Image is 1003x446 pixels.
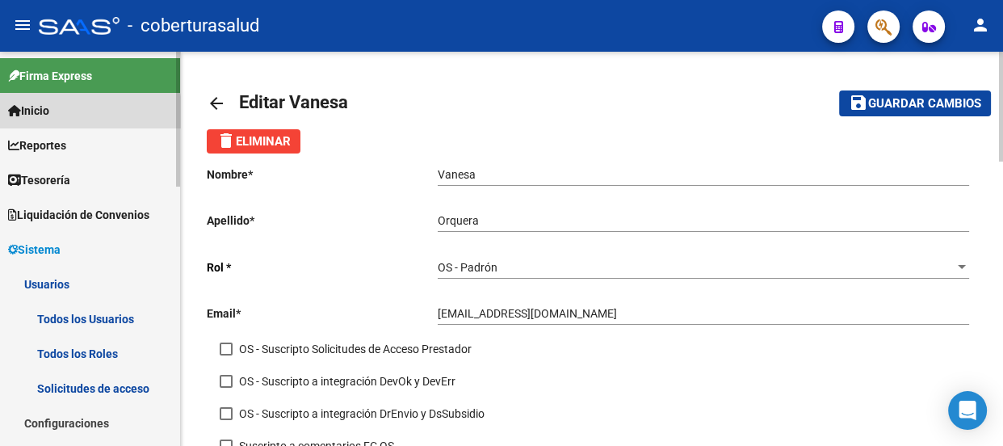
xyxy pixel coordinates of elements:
[8,241,61,259] span: Sistema
[438,261,497,274] span: OS - Padrón
[839,90,991,116] button: Guardar cambios
[13,15,32,35] mat-icon: menu
[971,15,990,35] mat-icon: person
[8,67,92,85] span: Firma Express
[239,372,455,391] span: OS - Suscripto a integración DevOk y DevErr
[849,93,868,112] mat-icon: save
[216,134,291,149] span: Eliminar
[207,305,438,322] p: Email
[216,131,236,150] mat-icon: delete
[128,8,259,44] span: - coberturasalud
[207,129,300,154] button: Eliminar
[8,171,70,189] span: Tesorería
[8,137,66,154] span: Reportes
[207,94,226,113] mat-icon: arrow_back
[207,259,438,276] p: Rol *
[8,206,149,224] span: Liquidación de Convenios
[239,404,485,423] span: OS - Suscripto a integración DrEnvio y DsSubsidio
[8,102,49,120] span: Inicio
[207,212,438,229] p: Apellido
[239,92,348,112] span: Editar Vanesa
[948,391,987,430] div: Open Intercom Messenger
[868,97,981,111] span: Guardar cambios
[239,339,472,359] span: OS - Suscripto Solicitudes de Acceso Prestador
[207,166,438,183] p: Nombre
